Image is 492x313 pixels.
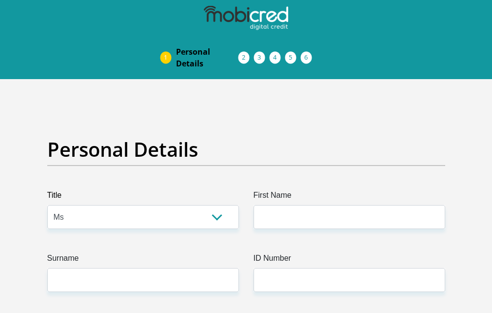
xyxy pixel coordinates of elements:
label: ID Number [254,252,445,268]
a: PersonalDetails [168,42,246,73]
span: Personal Details [176,46,238,69]
label: Surname [47,252,239,268]
input: ID Number [254,268,445,292]
label: First Name [254,189,445,205]
input: Surname [47,268,239,292]
input: First Name [254,205,445,229]
img: mobicred logo [204,6,288,30]
h2: Personal Details [47,138,445,161]
label: Title [47,189,239,205]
